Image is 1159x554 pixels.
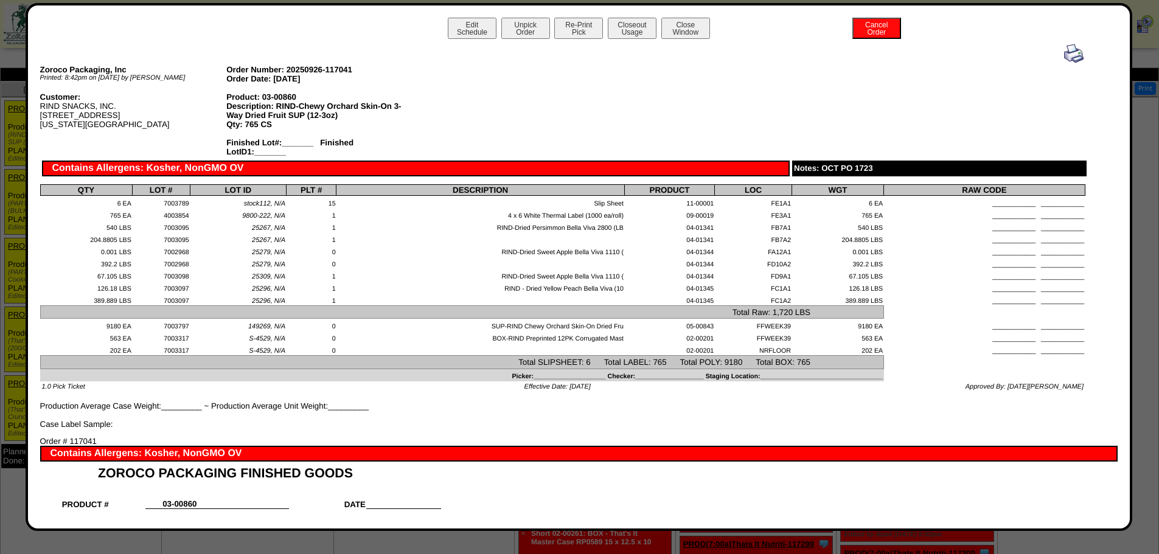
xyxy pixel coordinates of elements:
[226,102,413,120] div: Description: RIND-Chewy Orchard Skin-On 3-Way Dried Fruit SUP (12-3oz)
[624,232,714,244] td: 04-01341
[244,200,285,207] span: stock112, N/A
[792,343,883,355] td: 202 EA
[286,281,336,293] td: 1
[884,244,1085,257] td: ____________ ____________
[524,383,591,390] span: Effective Date: [DATE]
[286,319,336,331] td: 0
[715,220,792,232] td: FB7A1
[661,18,710,39] button: CloseWindow
[40,269,132,281] td: 67.105 LBS
[40,281,132,293] td: 126.18 LBS
[1064,44,1084,63] img: print.gif
[132,331,190,343] td: 7003317
[884,196,1085,208] td: ____________ ____________
[132,281,190,293] td: 7003097
[336,208,624,220] td: 4 x 6 White Thermal Label (1000 ea/roll)
[884,281,1085,293] td: ____________ ____________
[286,208,336,220] td: 1
[249,347,285,355] span: S-4529, N/A
[286,185,336,196] th: PLT #
[624,331,714,343] td: 02-00201
[61,509,146,526] td: PRODUCT DESC
[715,244,792,257] td: FA12A1
[966,383,1084,390] span: Approved By: [DATE][PERSON_NAME]
[715,293,792,305] td: FC1A2
[40,319,132,331] td: 9180 EA
[286,293,336,305] td: 1
[132,343,190,355] td: 7003317
[792,257,883,269] td: 392.2 LBS
[715,343,792,355] td: NRFLOOR
[336,196,624,208] td: Slip Sheet
[252,224,285,232] span: 25267, N/A
[554,18,603,39] button: Re-PrintPick
[792,293,883,305] td: 389.889 LBS
[715,257,792,269] td: FD10A2
[336,185,624,196] th: DESCRIPTION
[40,293,132,305] td: 389.889 LBS
[884,232,1085,244] td: ____________ ____________
[624,293,714,305] td: 04-01345
[336,319,624,331] td: SUP-RIND Chewy Orchard Skin-On Dried Fru
[286,331,336,343] td: 0
[252,237,285,244] span: 25267, N/A
[884,269,1085,281] td: ____________ ____________
[884,185,1085,196] th: RAW CODE
[608,18,656,39] button: CloseoutUsage
[792,220,883,232] td: 540 LBS
[792,244,883,257] td: 0.001 LBS
[242,212,285,220] span: 9800-222, N/A
[792,185,883,196] th: WGT
[792,232,883,244] td: 204.8805 LBS
[715,232,792,244] td: FB7A2
[884,208,1085,220] td: ____________ ____________
[792,281,883,293] td: 126.18 LBS
[132,220,190,232] td: 7003095
[715,196,792,208] td: FE1A1
[792,161,1087,176] div: Notes: OCT PO 1723
[624,244,714,257] td: 04-01344
[286,269,336,281] td: 1
[252,261,285,268] span: 25279, N/A
[286,196,336,208] td: 15
[40,244,132,257] td: 0.001 LBS
[715,208,792,220] td: FE3A1
[501,18,550,39] button: UnpickOrder
[715,185,792,196] th: LOC
[792,269,883,281] td: 67.105 LBS
[132,232,190,244] td: 7003095
[40,306,884,319] td: Total Raw: 1,720 LBS
[624,196,714,208] td: 11-00001
[40,196,132,208] td: 6 EA
[40,92,227,102] div: Customer:
[132,293,190,305] td: 7003097
[336,244,624,257] td: RIND-Dried Sweet Apple Bella Viva 1110 (
[286,220,336,232] td: 1
[40,356,884,369] td: Total SLIPSHEET: 6 Total LABEL: 765 Total POLY: 9180 Total BOX: 765
[884,257,1085,269] td: ____________ ____________
[226,120,413,129] div: Qty: 765 CS
[40,369,884,381] td: Picker:____________________ Checker:___________________ Staging Location:________________________...
[660,27,711,36] a: CloseWindow
[715,269,792,281] td: FD9A1
[884,220,1085,232] td: ____________ ____________
[132,257,190,269] td: 7002968
[40,185,132,196] th: QTY
[884,343,1085,355] td: ____________ ____________
[42,161,790,176] div: Contains Allergens: Kosher, NonGMO OV
[336,220,624,232] td: RIND-Dried Persimmon Bella Viva 2800 (LB
[132,196,190,208] td: 7003789
[715,331,792,343] td: FFWEEK39
[40,343,132,355] td: 202 EA
[40,92,227,129] div: RIND SNACKS, INC. [STREET_ADDRESS] [US_STATE][GEOGRAPHIC_DATA]
[132,208,190,220] td: 4003854
[286,244,336,257] td: 0
[852,18,901,39] button: CancelOrder
[40,331,132,343] td: 563 EA
[40,208,132,220] td: 765 EA
[40,44,1085,429] div: Production Average Case Weight:_________ ~ Production Average Unit Weight:_________ Case Label Sa...
[624,281,714,293] td: 04-01345
[624,269,714,281] td: 04-01344
[226,74,413,83] div: Order Date: [DATE]
[624,343,714,355] td: 02-00201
